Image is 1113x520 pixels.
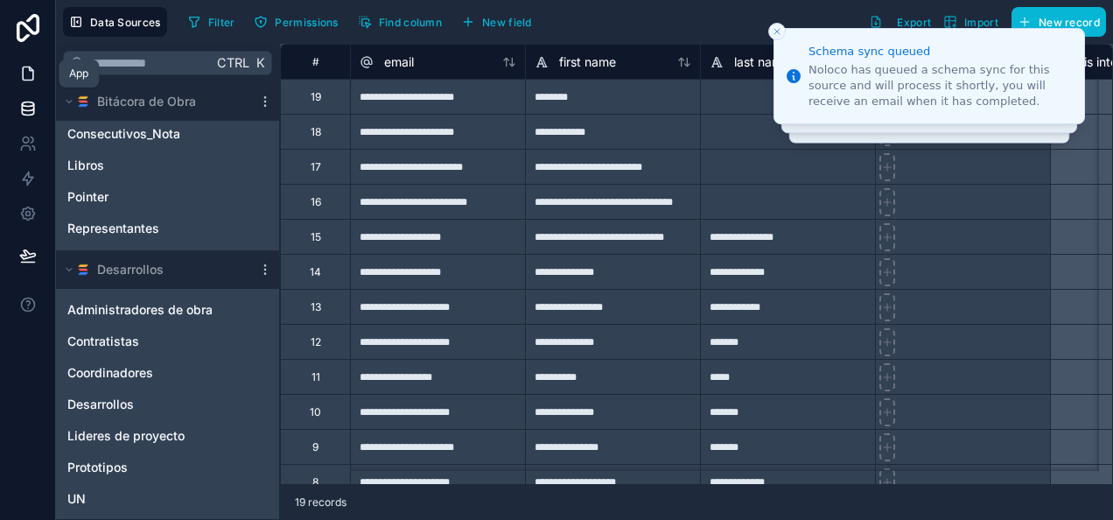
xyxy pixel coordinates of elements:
button: Find column [352,9,448,35]
div: 8 [312,475,318,489]
span: Permissions [275,16,338,29]
span: 19 records [295,495,346,509]
div: Schema sync queued [808,43,1070,60]
div: 13 [311,300,321,314]
div: 10 [310,405,321,419]
div: # [294,55,337,68]
div: 11 [311,370,320,384]
button: Import [937,7,1004,37]
button: Close toast [768,23,786,40]
div: 19 [311,90,321,104]
span: first name [559,53,616,71]
span: New field [482,16,532,29]
div: Noloco has queued a schema sync for this source and will process it shortly, you will receive an ... [808,62,1070,110]
button: Filter [181,9,241,35]
div: App [69,67,88,81]
button: Data Sources [63,7,167,37]
button: Export [863,7,937,37]
span: Filter [208,16,235,29]
div: 17 [311,160,321,174]
a: New record [1004,7,1106,37]
span: email [384,53,414,71]
div: 12 [311,335,321,349]
div: 9 [312,440,318,454]
a: Permissions [248,9,351,35]
div: 16 [311,195,321,209]
button: New field [455,9,538,35]
span: Ctrl [215,52,251,74]
span: Find column [379,16,442,29]
span: Data Sources [90,16,161,29]
button: New record [1011,7,1106,37]
div: 18 [311,125,321,139]
span: K [254,57,266,69]
button: Permissions [248,9,344,35]
div: 14 [310,265,321,279]
span: last name [734,53,789,71]
div: 15 [311,230,321,244]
